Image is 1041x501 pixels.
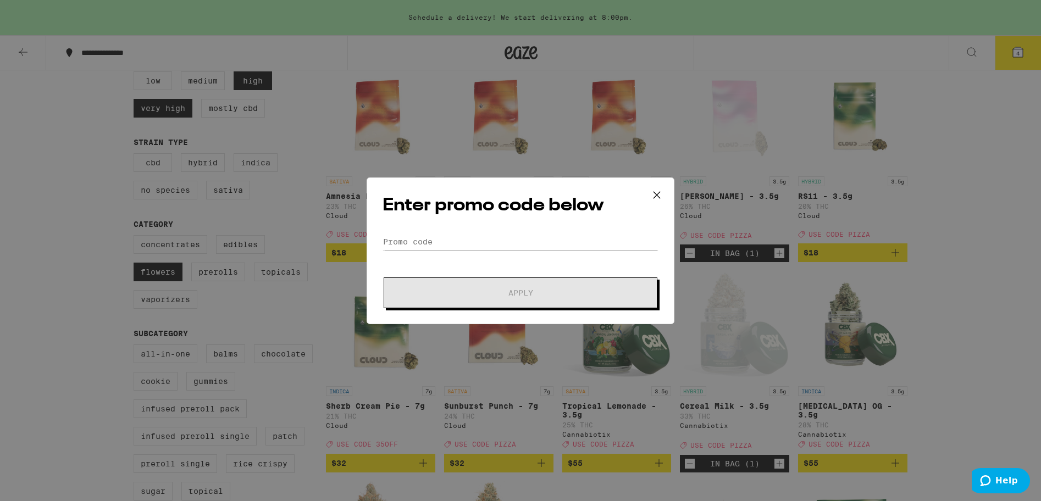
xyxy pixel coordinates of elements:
span: Apply [508,289,533,297]
iframe: Opens a widget where you can find more information [972,468,1030,496]
input: Promo code [383,233,658,250]
h2: Enter promo code below [383,193,658,218]
button: Apply [384,277,657,308]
